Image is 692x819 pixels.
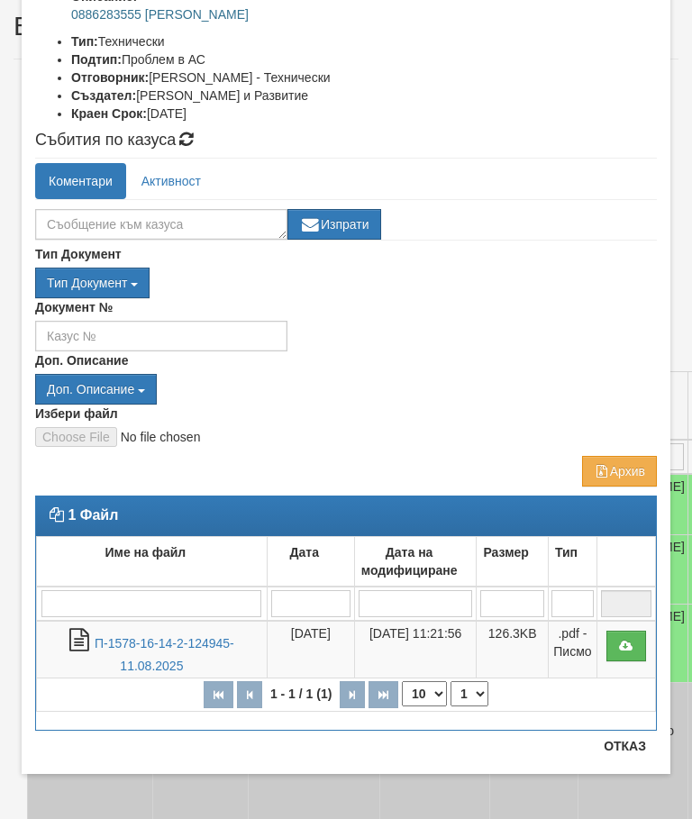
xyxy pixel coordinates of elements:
[128,163,214,199] a: Активност
[35,245,122,263] label: Тип Документ
[71,68,657,86] li: [PERSON_NAME] - Технически
[71,32,657,50] li: Технически
[68,507,118,523] strong: 1 Файл
[287,209,381,240] button: Изпрати
[340,681,365,708] button: Следваща страница
[290,545,319,560] b: Дата
[35,374,157,405] button: Доп. Описание
[35,268,150,298] button: Тип Документ
[548,537,596,587] td: Тип: No sort applied, activate to apply an ascending sort
[71,105,657,123] li: [DATE]
[361,545,458,578] b: Дата на модифициране
[266,687,336,701] span: 1 - 1 / 1 (1)
[596,537,655,587] td: : No sort applied, activate to apply an ascending sort
[593,732,657,760] button: Отказ
[267,621,354,678] td: [DATE]
[71,5,657,23] p: 0886283555 [PERSON_NAME]
[204,681,233,708] button: Първа страница
[71,106,147,121] b: Краен Срок:
[71,50,657,68] li: Проблем в АС
[548,621,596,678] td: .pdf - Писмо
[71,88,136,103] b: Създател:
[37,537,268,587] td: Име на файл: No sort applied, activate to apply an ascending sort
[47,382,134,396] span: Доп. Описание
[477,621,548,678] td: 126.3KB
[35,321,287,351] input: Казус №
[555,545,578,560] b: Тип
[267,537,354,587] td: Дата: No sort applied, activate to apply an ascending sort
[582,456,657,487] button: Архив
[35,268,657,298] div: Двоен клик, за изчистване на избраната стойност.
[71,86,657,105] li: [PERSON_NAME] и Развитие
[71,70,149,85] b: Отговорник:
[37,621,656,678] tr: П-1578-16-14-2-124945-11.08.2025.pdf - Писмо
[402,681,447,706] select: Брой редове на страница
[369,681,398,708] button: Последна страница
[47,276,127,290] span: Тип Документ
[483,545,528,560] b: Размер
[35,405,118,423] label: Избери файл
[477,537,548,587] td: Размер: No sort applied, activate to apply an ascending sort
[451,681,488,706] select: Страница номер
[71,52,122,67] b: Подтип:
[35,374,657,405] div: Двоен клик, за изчистване на избраната стойност.
[105,545,187,560] b: Име на файл
[35,351,128,369] label: Доп. Описание
[95,636,234,673] a: П-1578-16-14-2-124945-11.08.2025
[35,132,657,150] h4: Събития по казуса
[354,621,477,678] td: [DATE] 11:21:56
[237,681,262,708] button: Предишна страница
[35,298,113,316] label: Документ №
[354,537,477,587] td: Дата на модифициране: No sort applied, activate to apply an ascending sort
[35,163,126,199] a: Коментари
[71,34,98,49] b: Тип:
